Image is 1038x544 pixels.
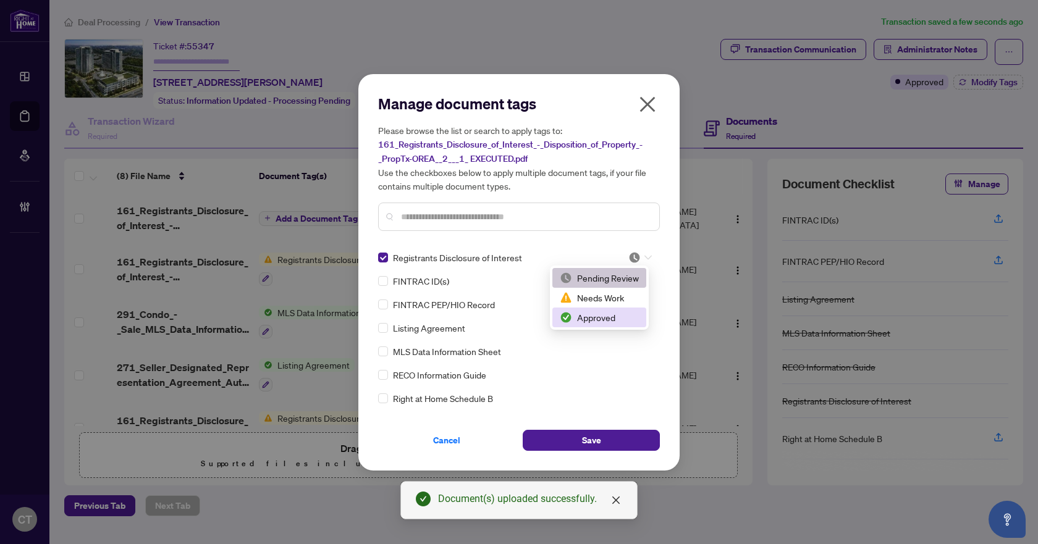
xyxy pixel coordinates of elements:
span: Registrants Disclosure of Interest [393,251,522,264]
h5: Please browse the list or search to apply tags to: Use the checkboxes below to apply multiple doc... [378,123,660,193]
div: Approved [552,308,646,327]
div: Needs Work [560,291,639,304]
span: check-circle [416,492,431,506]
div: Document(s) uploaded successfully. [438,492,622,506]
span: MLS Data Information Sheet [393,345,501,358]
span: FINTRAC PEP/HIO Record [393,298,495,311]
span: Listing Agreement [393,321,465,335]
button: Cancel [378,430,515,451]
button: Save [523,430,660,451]
img: status [560,311,572,324]
button: Open asap [989,501,1026,538]
span: Cancel [433,430,460,450]
span: Save [582,430,601,450]
span: close [611,495,621,505]
img: status [560,291,572,304]
img: status [560,272,572,284]
span: FINTRAC ID(s) [393,274,449,288]
h2: Manage document tags [378,94,660,114]
div: Approved [560,311,639,324]
img: status [628,251,641,264]
span: close [638,94,657,114]
div: Pending Review [552,268,646,288]
div: Needs Work [552,288,646,308]
span: RECO Information Guide [393,368,486,382]
a: Close [609,493,623,507]
span: 161_Registrants_Disclosure_of_Interest_-_Disposition_of_Property_-_PropTx-OREA__2___1_ EXECUTED.pdf [378,139,643,164]
span: Right at Home Schedule B [393,391,493,405]
span: Pending Review [628,251,652,264]
div: Pending Review [560,271,639,285]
